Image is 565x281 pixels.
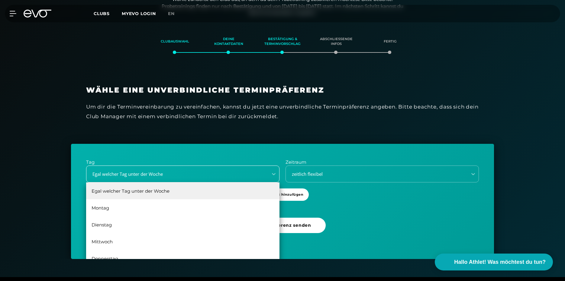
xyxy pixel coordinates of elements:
h3: Wähle eine unverbindliche Terminpräferenz [86,86,479,95]
a: Clubs [94,11,122,16]
p: Tag [86,159,279,166]
div: Dienstag [86,216,279,233]
div: Fertig [371,33,409,50]
a: en [168,10,182,17]
p: Zeitraum [286,159,479,166]
span: Clubs [94,11,110,16]
div: Egal welcher Tag unter der Woche [87,171,264,178]
span: Terminpräferenz senden [251,222,311,229]
div: Egal welcher Tag unter der Woche [86,182,279,199]
span: en [168,11,175,16]
div: Bestätigung & Terminvorschlag [263,33,302,50]
div: zeitlich flexibel [286,171,463,178]
div: Montag [86,199,279,216]
span: + Präferenz hinzufügen [259,192,304,197]
div: Mittwoch [86,233,279,250]
span: Hallo Athlet! Was möchtest du tun? [454,258,546,266]
div: Deine Kontaktdaten [209,33,248,50]
div: Clubauswahl [156,33,194,50]
a: MYEVO LOGIN [122,11,156,16]
a: +Präferenz hinzufügen [254,188,312,212]
div: Abschließende Infos [317,33,356,50]
div: Um dir die Terminvereinbarung zu vereinfachen, kannst du jetzt eine unverbindliche Terminpräferen... [86,102,479,122]
div: Donnerstag [86,250,279,267]
a: Terminpräferenz senden [237,218,328,244]
button: Hallo Athlet! Was möchtest du tun? [435,254,553,270]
